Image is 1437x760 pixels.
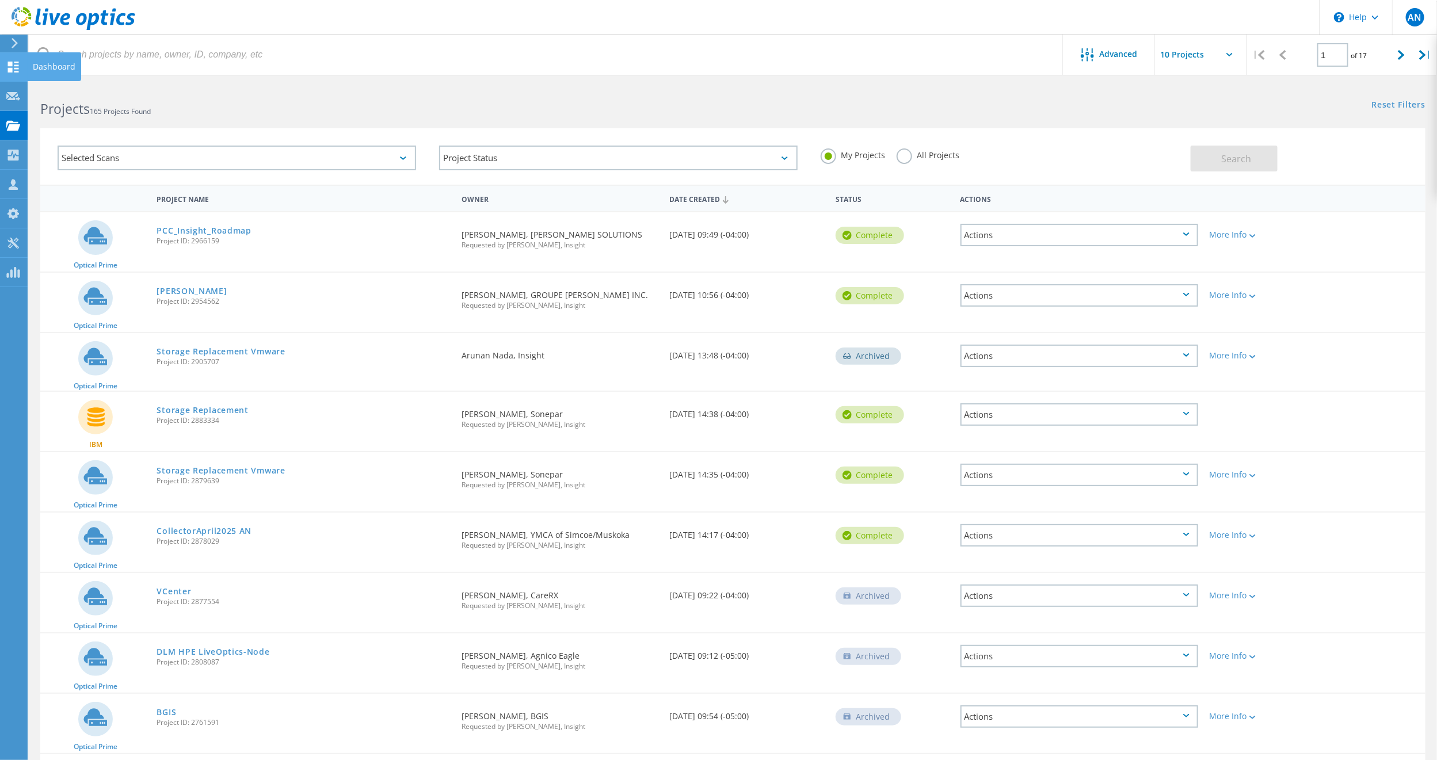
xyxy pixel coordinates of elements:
span: Project ID: 2883334 [157,417,451,424]
div: More Info [1210,591,1309,599]
div: Arunan Nada, Insight [456,333,664,371]
b: Projects [40,100,90,118]
span: Optical Prime [74,322,117,329]
div: Complete [836,406,904,423]
div: More Info [1210,231,1309,239]
span: Search [1222,152,1252,165]
span: AN [1408,13,1421,22]
div: Complete [836,227,904,244]
span: Optical Prime [74,743,117,750]
div: [DATE] 13:48 (-04:00) [664,333,830,371]
div: [PERSON_NAME], CareRX [456,573,664,621]
div: Complete [836,527,904,544]
span: Project ID: 2879639 [157,478,451,484]
span: Optical Prime [74,262,117,269]
div: Actions [960,524,1198,547]
span: of 17 [1351,51,1367,60]
span: Optical Prime [74,683,117,690]
span: Advanced [1100,50,1138,58]
span: Optical Prime [74,502,117,509]
div: More Info [1210,291,1309,299]
span: Requested by [PERSON_NAME], Insight [462,482,658,488]
div: [DATE] 10:56 (-04:00) [664,273,830,311]
div: Actions [960,585,1198,607]
span: Requested by [PERSON_NAME], Insight [462,421,658,428]
span: Project ID: 2905707 [157,358,451,365]
a: Storage Replacement Vmware [157,347,285,356]
span: 165 Projects Found [90,106,151,116]
a: [PERSON_NAME] [157,287,227,295]
div: Selected Scans [58,146,416,170]
div: More Info [1210,471,1309,479]
div: Actions [960,224,1198,246]
div: [DATE] 09:22 (-04:00) [664,573,830,611]
div: More Info [1210,652,1309,660]
div: Actions [960,403,1198,426]
span: Requested by [PERSON_NAME], Insight [462,602,658,609]
div: [PERSON_NAME], Agnico Eagle [456,633,664,681]
div: Actions [960,345,1198,367]
span: Requested by [PERSON_NAME], Insight [462,663,658,670]
div: [DATE] 09:49 (-04:00) [664,212,830,250]
div: Complete [836,287,904,304]
div: Actions [955,188,1204,209]
div: More Info [1210,712,1309,720]
div: [DATE] 09:54 (-05:00) [664,694,830,732]
svg: \n [1334,12,1344,22]
span: Optical Prime [74,562,117,569]
span: Requested by [PERSON_NAME], Insight [462,723,658,730]
a: CollectorApril2025 AN [157,527,252,535]
div: Actions [960,645,1198,667]
div: [DATE] 09:12 (-05:00) [664,633,830,671]
span: Optical Prime [74,383,117,389]
a: Storage Replacement Vmware [157,467,285,475]
div: Archived [836,587,901,605]
div: Date Created [664,188,830,209]
div: Project Status [439,146,798,170]
a: Reset Filters [1372,101,1425,110]
div: Actions [960,705,1198,728]
div: Complete [836,467,904,484]
a: Live Optics Dashboard [12,24,135,32]
span: Project ID: 2966159 [157,238,451,245]
div: [DATE] 14:38 (-04:00) [664,392,830,430]
div: More Info [1210,531,1309,539]
div: [PERSON_NAME], Sonepar [456,392,664,440]
div: Project Name [151,188,456,209]
div: [PERSON_NAME], GROUPE [PERSON_NAME] INC. [456,273,664,320]
span: Project ID: 2761591 [157,719,451,726]
div: Dashboard [33,63,75,71]
label: All Projects [897,148,959,159]
span: Project ID: 2877554 [157,598,451,605]
span: Requested by [PERSON_NAME], Insight [462,302,658,309]
span: IBM [89,441,102,448]
div: Archived [836,648,901,665]
a: DLM HPE LiveOptics-Node [157,648,270,656]
div: [PERSON_NAME], YMCA of Simcoe/Muskoka [456,513,664,560]
span: Project ID: 2808087 [157,659,451,666]
a: VCenter [157,587,192,595]
input: Search projects by name, owner, ID, company, etc [29,35,1064,75]
div: Actions [960,464,1198,486]
div: Archived [836,708,901,725]
div: More Info [1210,352,1309,360]
span: Requested by [PERSON_NAME], Insight [462,242,658,249]
button: Search [1191,146,1278,171]
div: [PERSON_NAME], [PERSON_NAME] SOLUTIONS [456,212,664,260]
span: Project ID: 2954562 [157,298,451,305]
span: Requested by [PERSON_NAME], Insight [462,542,658,549]
div: Actions [960,284,1198,307]
div: Owner [456,188,664,209]
a: PCC_Insight_Roadmap [157,227,251,235]
a: Storage Replacement [157,406,249,414]
div: Archived [836,347,901,365]
a: BGIS [157,708,177,716]
div: | [1247,35,1271,75]
span: Optical Prime [74,622,117,629]
span: Project ID: 2878029 [157,538,451,545]
div: [DATE] 14:17 (-04:00) [664,513,830,551]
div: Status [830,188,955,209]
div: [PERSON_NAME], BGIS [456,694,664,742]
label: My Projects [821,148,885,159]
div: | [1413,35,1437,75]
